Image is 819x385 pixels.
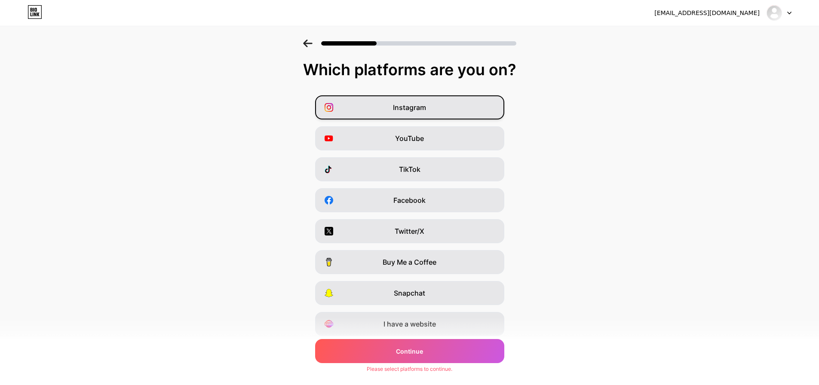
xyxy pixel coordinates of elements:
[367,365,452,373] div: Please select platforms to continue.
[394,288,425,298] span: Snapchat
[766,5,782,21] img: dfernandamartins
[395,133,424,144] span: YouTube
[383,257,436,267] span: Buy Me a Coffee
[399,164,420,174] span: TikTok
[395,226,424,236] span: Twitter/X
[396,347,423,356] span: Continue
[393,102,426,113] span: Instagram
[654,9,760,18] div: [EMAIL_ADDRESS][DOMAIN_NAME]
[383,319,436,329] span: I have a website
[9,61,810,78] div: Which platforms are you on?
[393,195,426,205] span: Facebook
